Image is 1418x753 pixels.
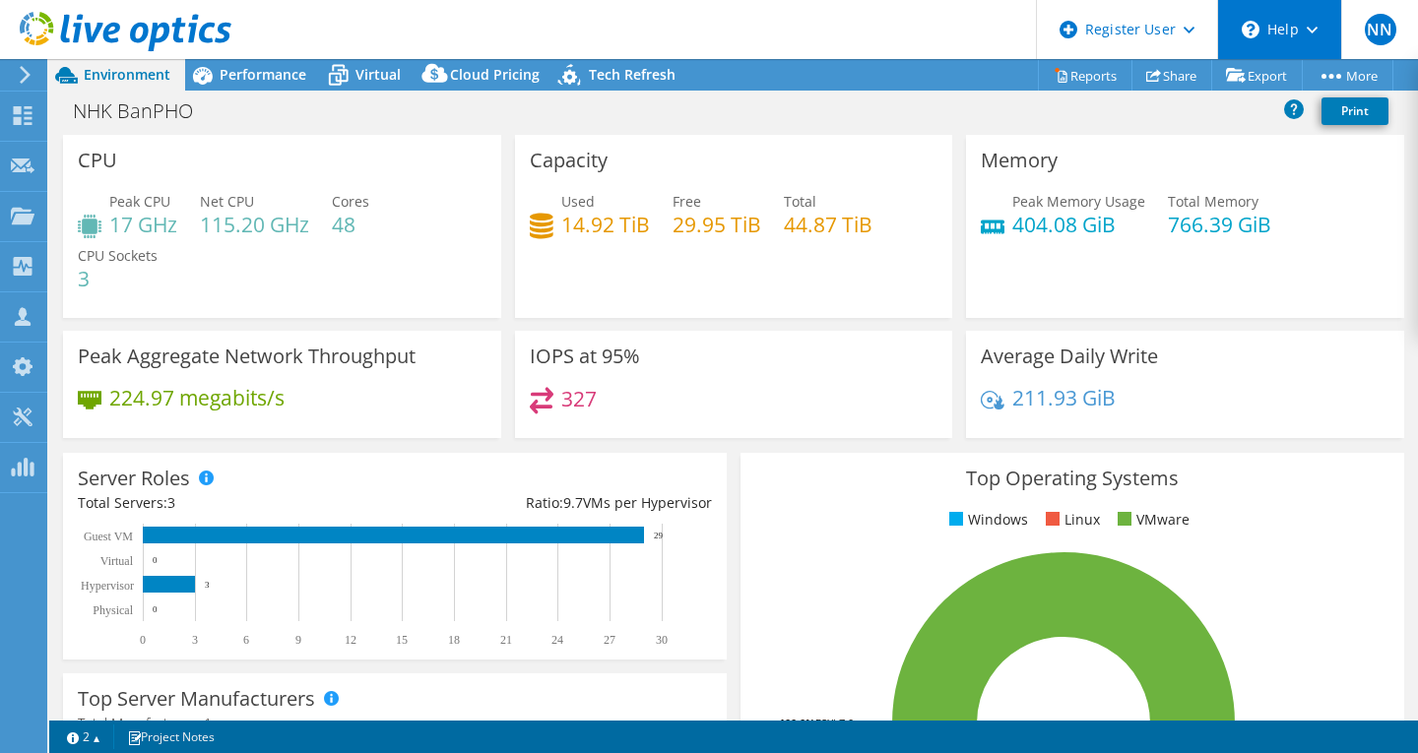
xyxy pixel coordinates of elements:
a: Project Notes [113,724,228,749]
h3: Memory [981,150,1058,171]
li: VMware [1113,509,1190,531]
h3: Top Server Manufacturers [78,688,315,710]
h4: 211.93 GiB [1012,387,1116,408]
h4: 766.39 GiB [1168,214,1271,235]
h3: Top Operating Systems [755,468,1389,489]
a: More [1302,60,1393,91]
span: NN [1365,14,1396,45]
text: Virtual [100,554,134,568]
h4: 404.08 GiB [1012,214,1145,235]
text: 12 [345,633,356,647]
text: 0 [153,604,158,614]
h4: 224.97 megabits/s [109,387,285,408]
text: 3 [192,633,198,647]
text: 3 [205,580,210,590]
h3: Server Roles [78,468,190,489]
span: 9.7 [563,493,583,512]
span: Used [561,192,595,211]
tspan: ESXi 7.0 [815,716,854,730]
text: 24 [551,633,563,647]
li: Linux [1041,509,1100,531]
span: Virtual [355,65,401,84]
text: 9 [295,633,301,647]
h4: 29.95 TiB [673,214,761,235]
span: Net CPU [200,192,254,211]
text: 27 [604,633,615,647]
text: 6 [243,633,249,647]
span: Cloud Pricing [450,65,540,84]
span: Performance [220,65,306,84]
text: 0 [140,633,146,647]
a: Print [1321,97,1388,125]
h3: Average Daily Write [981,345,1158,367]
h1: NHK BanPHO [64,100,224,122]
h4: 3 [78,268,158,289]
span: Peak CPU [109,192,170,211]
text: Hypervisor [81,579,134,593]
text: 21 [500,633,512,647]
span: Total Memory [1168,192,1258,211]
h3: Peak Aggregate Network Throughput [78,345,416,367]
span: CPU Sockets [78,246,158,265]
text: 30 [656,633,668,647]
li: Windows [944,509,1028,531]
span: Peak Memory Usage [1012,192,1145,211]
span: Environment [84,65,170,84]
text: 15 [396,633,408,647]
h4: 327 [561,388,597,409]
text: 29 [654,531,664,540]
a: Share [1131,60,1212,91]
text: Guest VM [84,530,133,543]
text: Physical [93,603,133,617]
span: 1 [204,714,212,732]
text: 0 [153,555,158,565]
h4: 48 [332,214,369,235]
h4: 44.87 TiB [784,214,872,235]
span: Cores [332,192,369,211]
h4: 115.20 GHz [200,214,309,235]
h4: 14.92 TiB [561,214,650,235]
div: Ratio: VMs per Hypervisor [395,492,712,514]
svg: \n [1242,21,1259,38]
tspan: 100.0% [779,716,815,730]
h3: CPU [78,150,117,171]
span: 3 [167,493,175,512]
span: Tech Refresh [589,65,676,84]
h3: Capacity [530,150,608,171]
div: Total Servers: [78,492,395,514]
h4: Total Manufacturers: [78,713,712,734]
span: Total [784,192,816,211]
h3: IOPS at 95% [530,345,640,367]
a: Export [1211,60,1303,91]
span: Free [673,192,701,211]
a: Reports [1038,60,1132,91]
a: 2 [53,724,114,749]
h4: 17 GHz [109,214,177,235]
text: 18 [448,633,460,647]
